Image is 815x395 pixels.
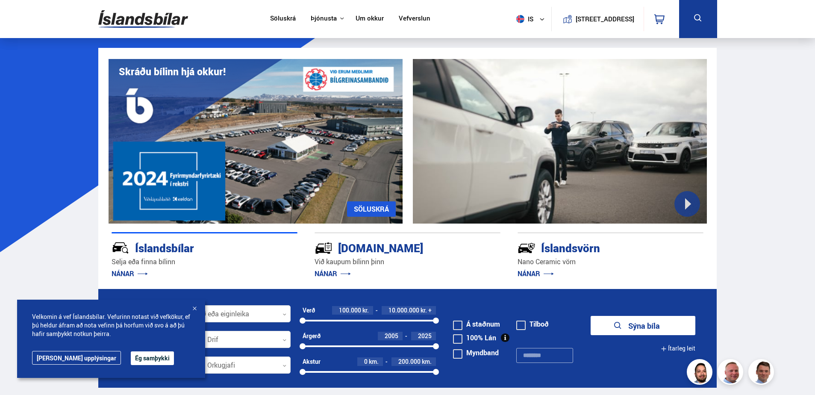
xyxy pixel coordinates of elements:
div: [DOMAIN_NAME] [315,240,470,255]
a: Um okkur [356,15,384,24]
div: Íslandsbílar [112,240,267,255]
a: SÖLUSKRÁ [347,201,396,217]
span: kr. [421,307,427,314]
button: Sýna bíla [591,316,695,335]
p: Nano Ceramic vörn [518,257,703,267]
span: 0 [364,357,368,366]
p: Selja eða finna bílinn [112,257,297,267]
button: Ítarleg leit [661,339,695,358]
div: Akstur [303,358,321,365]
span: 100.000 [339,306,361,314]
label: Myndband [453,349,499,356]
button: Open LiveChat chat widget [7,3,32,29]
span: 200.000 [398,357,421,366]
span: 10.000.000 [388,306,419,314]
img: siFngHWaQ9KaOqBr.png [719,360,744,386]
button: is [513,6,551,32]
img: tr5P-W3DuiFaO7aO.svg [315,239,332,257]
a: [PERSON_NAME] upplýsingar [32,351,121,365]
label: Tilboð [516,321,549,327]
div: Árgerð [303,333,321,339]
img: nhp88E3Fdnt1Opn2.png [688,360,714,386]
div: Verð [303,307,315,314]
label: Á staðnum [453,321,500,327]
span: is [513,15,534,23]
button: Ég samþykki [131,351,174,365]
a: Söluskrá [270,15,296,24]
h1: Skráðu bílinn hjá okkur! [119,66,226,77]
img: G0Ugv5HjCgRt.svg [98,5,188,33]
button: [STREET_ADDRESS] [579,15,631,23]
label: 100% Lán [453,334,496,341]
a: NÁNAR [518,269,554,278]
a: NÁNAR [315,269,351,278]
span: km. [369,358,379,365]
img: svg+xml;base64,PHN2ZyB4bWxucz0iaHR0cDovL3d3dy53My5vcmcvMjAwMC9zdmciIHdpZHRoPSI1MTIiIGhlaWdodD0iNT... [516,15,524,23]
a: Vefverslun [399,15,430,24]
p: Við kaupum bílinn þinn [315,257,500,267]
span: 2005 [385,332,398,340]
div: Íslandsvörn [518,240,673,255]
img: eKx6w-_Home_640_.png [109,59,403,224]
button: Þjónusta [311,15,337,23]
img: JRvxyua_JYH6wB4c.svg [112,239,129,257]
img: FbJEzSuNWCJXmdc-.webp [750,360,775,386]
a: [STREET_ADDRESS] [556,7,639,31]
span: + [428,307,432,314]
span: kr. [362,307,369,314]
span: 2025 [418,332,432,340]
span: Velkomin á vef Íslandsbílar. Vefurinn notast við vefkökur, ef þú heldur áfram að nota vefinn þá h... [32,312,190,338]
span: km. [422,358,432,365]
a: NÁNAR [112,269,148,278]
img: -Svtn6bYgwAsiwNX.svg [518,239,535,257]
